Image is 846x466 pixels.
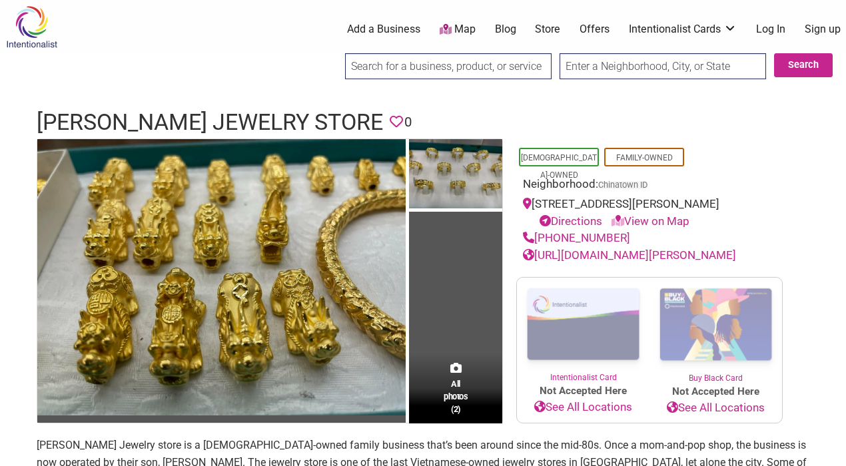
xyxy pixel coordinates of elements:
div: Neighborhood: [523,176,776,196]
img: Intentionalist Card [517,278,649,371]
a: Family-Owned [616,153,673,162]
a: View on Map [612,214,689,228]
a: Log In [756,22,785,37]
span: Not Accepted Here [649,384,782,399]
input: Search for a business, product, or service [345,53,552,79]
span: Not Accepted Here [517,383,649,399]
a: Sign up [805,22,841,37]
a: Blog [495,22,516,37]
a: See All Locations [517,399,649,416]
h1: [PERSON_NAME] Jewelry Store [37,107,383,138]
a: Intentionalist Cards [629,22,737,37]
a: See All Locations [649,399,782,417]
a: Directions [540,214,602,228]
img: Kim Ngoc Jewelry [37,139,406,415]
a: [DEMOGRAPHIC_DATA]-Owned [521,153,597,180]
a: Buy Black Card [649,278,782,384]
a: [PHONE_NUMBER] [523,231,630,244]
a: Add a Business [347,22,420,37]
a: [URL][DOMAIN_NAME][PERSON_NAME] [523,248,736,262]
input: Enter a Neighborhood, City, or State [560,53,766,79]
span: Chinatown ID [598,181,647,190]
img: Buy Black Card [649,278,782,372]
a: Intentionalist Card [517,278,649,383]
span: 0 [404,112,412,132]
button: Search [774,53,833,77]
a: Map [440,22,476,37]
div: [STREET_ADDRESS][PERSON_NAME] [523,196,776,230]
a: Offers [580,22,610,37]
span: All photos (2) [444,377,468,415]
a: Store [535,22,560,37]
